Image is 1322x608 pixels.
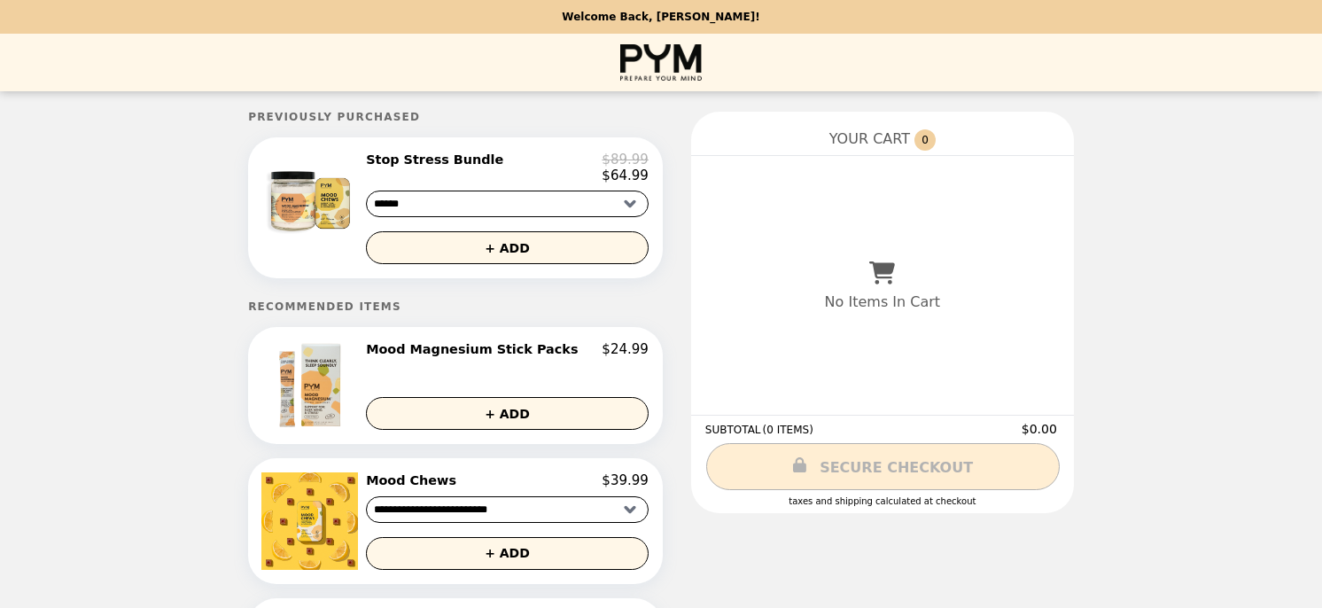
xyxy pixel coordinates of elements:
[562,11,759,23] p: Welcome Back, [PERSON_NAME]!
[366,191,649,217] select: Select a product variant
[602,152,649,168] p: $89.99
[914,129,936,151] span: 0
[763,424,813,436] span: ( 0 ITEMS )
[366,397,649,430] button: + ADD
[248,300,663,313] h5: Recommended Items
[261,472,362,569] img: Mood Chews
[366,496,649,523] select: Select a product variant
[602,472,649,488] p: $39.99
[366,472,463,488] h2: Mood Chews
[1022,422,1060,436] span: $0.00
[366,341,585,357] h2: Mood Magnesium Stick Packs
[266,341,359,430] img: Mood Magnesium Stick Packs
[825,293,940,310] p: No Items In Cart
[829,130,910,147] span: YOUR CART
[602,341,649,357] p: $24.99
[705,496,1060,506] div: Taxes and Shipping calculated at checkout
[248,111,663,123] h5: Previously Purchased
[705,424,763,436] span: SUBTOTAL
[366,152,510,168] h2: Stop Stress Bundle
[620,44,701,81] img: Brand Logo
[366,537,649,570] button: + ADD
[366,231,649,264] button: + ADD
[261,152,364,251] img: Stop Stress Bundle
[602,168,649,183] p: $64.99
